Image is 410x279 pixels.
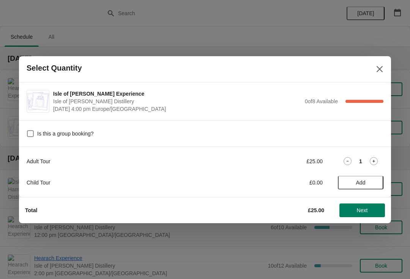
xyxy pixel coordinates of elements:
[308,207,324,213] strong: £25.00
[252,179,323,186] div: £0.00
[53,98,301,105] span: Isle of [PERSON_NAME] Distillery
[53,90,301,98] span: Isle of [PERSON_NAME] Experience
[339,203,385,217] button: Next
[356,180,366,186] span: Add
[359,158,362,165] strong: 1
[27,158,237,165] div: Adult Tour
[338,176,383,189] button: Add
[27,92,49,110] img: Isle of Harris Gin Experience | Isle of Harris Distillery | September 22 | 4:00 pm Europe/London
[305,98,338,104] span: 0 of 8 Available
[53,105,301,113] span: [DATE] 4:00 pm Europe/[GEOGRAPHIC_DATA]
[27,64,82,73] h2: Select Quantity
[37,130,94,137] span: Is this a group booking?
[27,179,237,186] div: Child Tour
[357,207,368,213] span: Next
[25,207,37,213] strong: Total
[252,158,323,165] div: £25.00
[373,62,386,76] button: Close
